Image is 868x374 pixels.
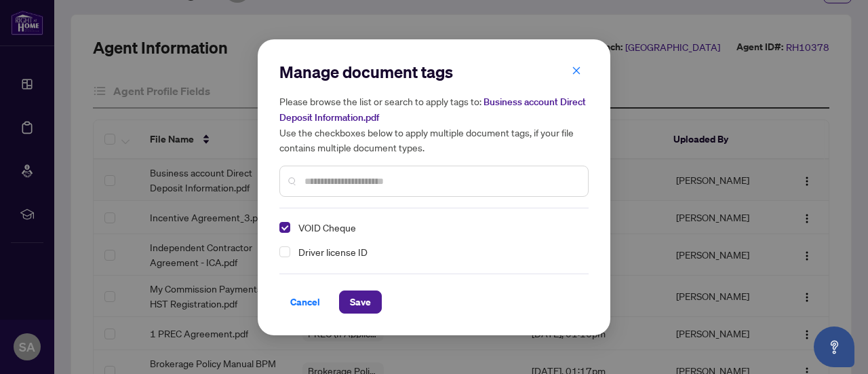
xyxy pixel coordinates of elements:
span: Cancel [290,291,320,313]
span: VOID Cheque [298,219,356,236]
span: Driver license ID [293,244,580,260]
h5: Please browse the list or search to apply tags to: Use the checkboxes below to apply multiple doc... [279,94,589,155]
button: Cancel [279,291,331,314]
span: close [572,66,581,75]
span: VOID Cheque [293,219,580,236]
button: Save [339,291,382,314]
span: Business account Direct Deposit Information.pdf [279,96,586,124]
button: Open asap [814,326,854,367]
span: Save [350,291,371,313]
span: Driver license ID [298,244,368,260]
span: Select VOID Cheque [279,222,290,233]
span: Select Driver license ID [279,246,290,257]
h2: Manage document tags [279,61,589,83]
